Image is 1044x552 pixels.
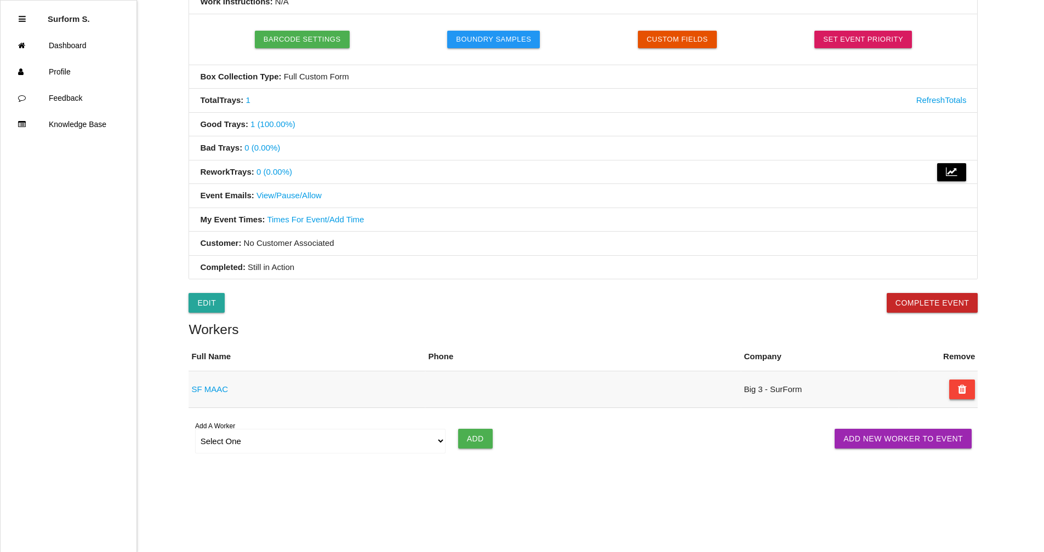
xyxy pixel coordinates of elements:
[887,293,978,313] button: Complete Event
[638,31,717,48] button: Custom Fields
[244,143,280,152] a: 0 (0.00%)
[200,238,241,248] b: Customer:
[189,293,225,313] a: Edit
[191,384,228,394] a: SF MAAC
[741,371,899,408] td: Big 3 - SurForm
[200,191,254,200] b: Event Emails:
[267,215,364,224] a: Times For Event/Add Time
[200,215,265,224] b: My Event Times:
[200,72,281,81] b: Box Collection Type:
[256,191,322,200] a: View/Pause/Allow
[189,232,977,256] li: No Customer Associated
[447,31,540,48] button: Boundry Samples
[19,6,26,32] div: Close
[200,167,254,176] b: Rework Trays :
[741,342,899,371] th: Company
[246,95,250,105] a: 1
[200,143,242,152] b: Bad Trays :
[189,342,425,371] th: Full Name
[195,421,235,431] label: Add A Worker
[189,65,977,89] li: Full Custom Form
[200,95,243,105] b: Total Trays :
[1,85,136,111] a: Feedback
[425,342,741,371] th: Phone
[916,94,967,107] a: Refresh Totals
[1,59,136,85] a: Profile
[189,322,978,337] h5: Workers
[814,31,912,48] a: Set Event Priority
[250,119,295,129] a: 1 (100.00%)
[835,429,972,449] a: Add New Worker To Event
[255,31,350,48] button: Barcode Settings
[1,32,136,59] a: Dashboard
[940,342,978,371] th: Remove
[200,262,246,272] b: Completed:
[256,167,292,176] a: 0 (0.00%)
[48,6,90,24] p: Surform Scheduler surform Scheduler
[458,429,493,449] input: Add
[1,111,136,137] a: Knowledge Base
[200,119,248,129] b: Good Trays :
[189,256,977,279] li: Still in Action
